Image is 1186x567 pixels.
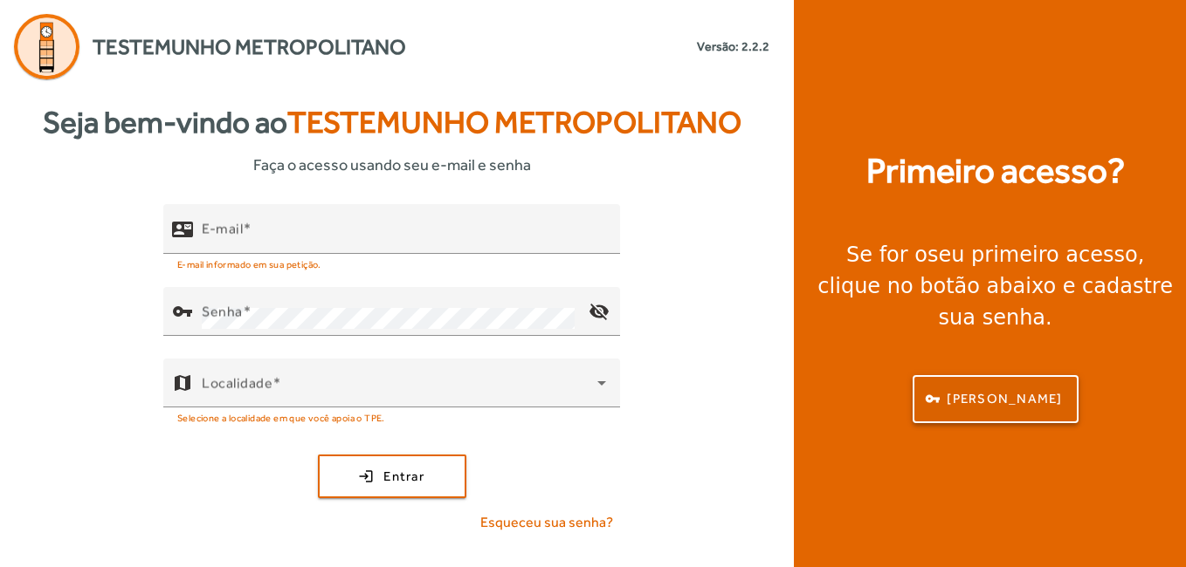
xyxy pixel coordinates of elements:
span: Testemunho Metropolitano [93,31,406,63]
mat-hint: E-mail informado em sua petição. [177,254,321,273]
span: Entrar [383,467,424,487]
span: Faça o acesso usando seu e-mail e senha [253,153,531,176]
img: Logo Agenda [14,14,79,79]
strong: Primeiro acesso? [866,145,1125,197]
mat-icon: contact_mail [172,218,193,239]
mat-hint: Selecione a localidade em que você apoia o TPE. [177,407,385,427]
mat-icon: map [172,372,193,393]
mat-label: Senha [202,303,243,319]
span: [PERSON_NAME] [947,389,1062,409]
mat-icon: visibility_off [578,290,620,332]
strong: Seja bem-vindo ao [43,99,741,146]
div: Se for o , clique no botão abaixo e cadastre sua senha. [815,239,1176,333]
mat-label: E-mail [202,220,243,236]
span: Esqueceu sua senha? [480,512,613,533]
mat-icon: vpn_key [172,301,193,322]
button: Entrar [318,454,466,498]
span: Testemunho Metropolitano [287,105,741,140]
strong: seu primeiro acesso [927,243,1138,267]
small: Versão: 2.2.2 [697,38,769,56]
button: [PERSON_NAME] [913,375,1079,423]
mat-label: Localidade [202,374,272,391]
